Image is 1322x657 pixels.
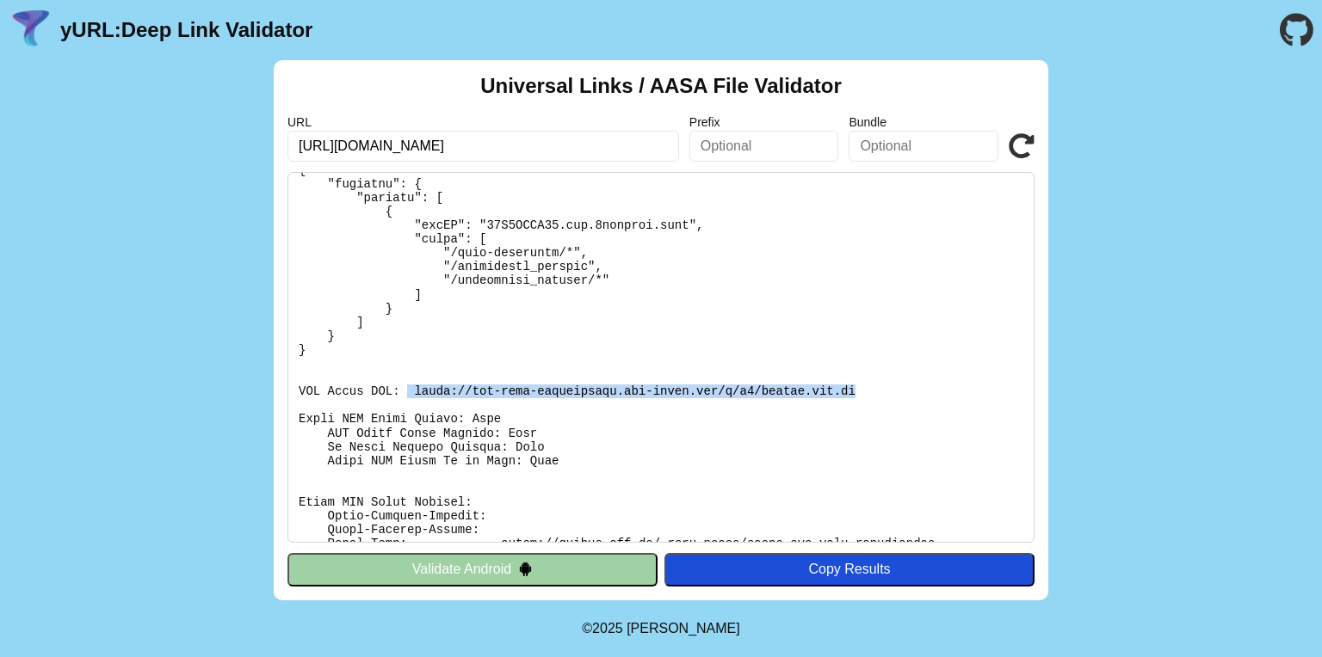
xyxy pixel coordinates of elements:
h2: Universal Links / AASA File Validator [480,74,842,98]
img: yURL Logo [9,8,53,52]
footer: © [582,600,739,657]
button: Validate Android [287,553,658,586]
label: URL [287,115,679,129]
pre: Lorem ipsu do: sitam://consec.adi.el/.sedd-eiusm/tempo-inc-utla-etdoloremag Al Enimadmi: Veni Qui... [287,172,1035,543]
label: Prefix [689,115,839,129]
span: 2025 [592,621,623,636]
a: yURL:Deep Link Validator [60,18,312,42]
div: Copy Results [673,562,1026,577]
input: Optional [849,131,998,162]
input: Optional [689,131,839,162]
img: droidIcon.svg [518,562,533,576]
input: Required [287,131,679,162]
label: Bundle [849,115,998,129]
button: Copy Results [664,553,1035,586]
a: Michael Ibragimchayev's Personal Site [627,621,740,636]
